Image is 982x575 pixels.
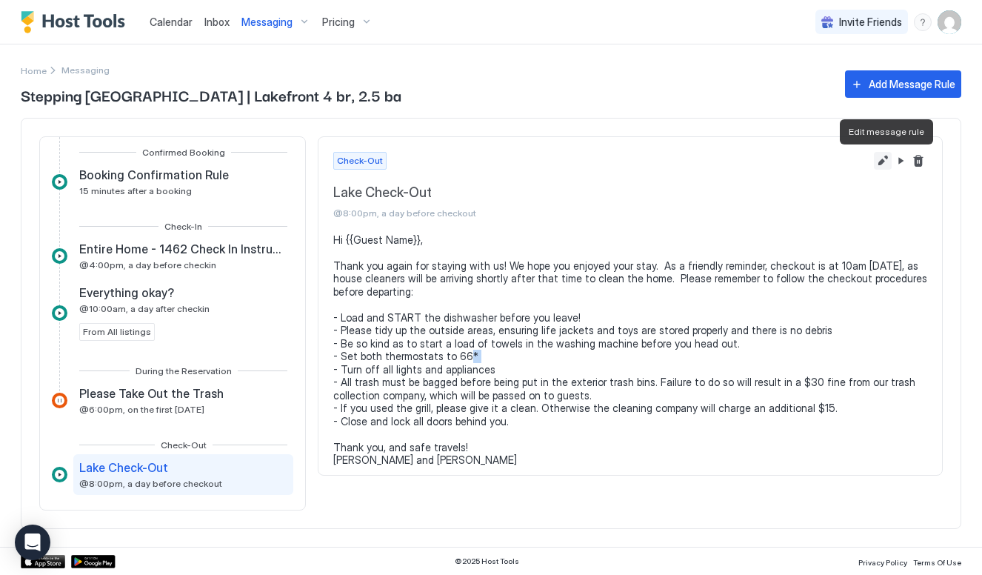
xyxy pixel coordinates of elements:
[79,167,229,182] span: Booking Confirmation Rule
[79,404,204,415] span: @6:00pm, on the first [DATE]
[845,70,961,98] button: Add Message Rule
[79,478,222,489] span: @8:00pm, a day before checkout
[136,365,232,376] span: During the Reservation
[79,259,216,270] span: @4:00pm, a day before checkin
[204,14,230,30] a: Inbox
[909,152,927,170] button: Delete message rule
[858,558,907,567] span: Privacy Policy
[869,76,955,92] div: Add Message Rule
[322,16,355,29] span: Pricing
[21,11,132,33] a: Host Tools Logo
[79,242,284,256] span: Entire Home - 1462 Check In Instructions
[164,221,202,232] span: Check-In
[892,152,909,170] button: Pause Message Rule
[913,558,961,567] span: Terms Of Use
[21,65,47,76] span: Home
[21,62,47,78] div: Breadcrumb
[241,16,293,29] span: Messaging
[874,152,892,170] button: Edit message rule
[79,386,224,401] span: Please Take Out the Trash
[333,233,927,467] pre: Hi {{Guest Name}}, Thank you again for staying with us! We hope you enjoyed your stay. As a frien...
[839,16,902,29] span: Invite Friends
[333,185,868,202] span: Lake Check-Out
[849,125,924,139] span: Edit message rule
[938,10,961,34] div: User profile
[914,13,932,31] div: menu
[79,460,168,475] span: Lake Check-Out
[455,556,519,566] span: © 2025 Host Tools
[21,555,65,568] a: App Store
[83,325,151,339] span: From All listings
[161,439,207,451] span: Check-Out
[913,554,961,569] a: Terms Of Use
[858,554,907,569] a: Privacy Policy
[333,207,868,219] span: @8:00pm, a day before checkout
[150,16,193,28] span: Calendar
[61,64,110,76] span: Breadcrumb
[204,16,230,28] span: Inbox
[21,84,830,106] span: Stepping [GEOGRAPHIC_DATA] | Lakefront 4 br, 2.5 ba
[15,525,50,560] div: Open Intercom Messenger
[79,303,210,314] span: @10:00am, a day after checkin
[71,555,116,568] a: Google Play Store
[79,285,174,300] span: Everything okay?
[150,14,193,30] a: Calendar
[21,62,47,78] a: Home
[142,147,225,158] span: Confirmed Booking
[337,154,383,167] span: Check-Out
[79,185,192,196] span: 15 minutes after a booking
